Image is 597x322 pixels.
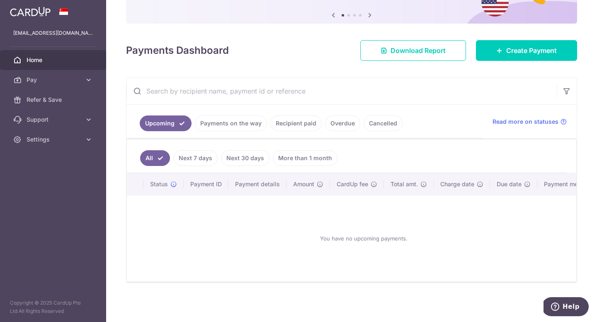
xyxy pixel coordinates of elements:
[497,180,522,188] span: Due date
[270,115,322,131] a: Recipient paid
[493,118,567,126] a: Read more on statuses
[173,150,218,166] a: Next 7 days
[221,150,269,166] a: Next 30 days
[13,29,93,37] p: [EMAIL_ADDRESS][DOMAIN_NAME]
[126,78,557,104] input: Search by recipient name, payment id or reference
[391,46,446,55] span: Download Report
[293,180,314,188] span: Amount
[391,180,418,188] span: Total amt.
[360,40,466,61] a: Download Report
[273,150,337,166] a: More than 1 month
[10,7,51,17] img: CardUp
[27,76,81,84] span: Pay
[126,43,229,58] h4: Payments Dashboard
[506,46,557,55] span: Create Payment
[140,150,170,166] a: All
[150,180,168,188] span: Status
[27,96,81,104] span: Refer & Save
[27,115,81,124] span: Support
[476,40,577,61] a: Create Payment
[337,180,368,188] span: CardUp fee
[184,173,228,195] th: Payment ID
[140,115,192,131] a: Upcoming
[325,115,360,131] a: Overdue
[364,115,403,131] a: Cancelled
[493,118,558,126] span: Read more on statuses
[228,173,286,195] th: Payment details
[27,56,81,64] span: Home
[440,180,474,188] span: Charge date
[27,135,81,144] span: Settings
[137,202,590,275] div: You have no upcoming payments.
[544,297,589,318] iframe: Opens a widget where you can find more information
[195,115,267,131] a: Payments on the way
